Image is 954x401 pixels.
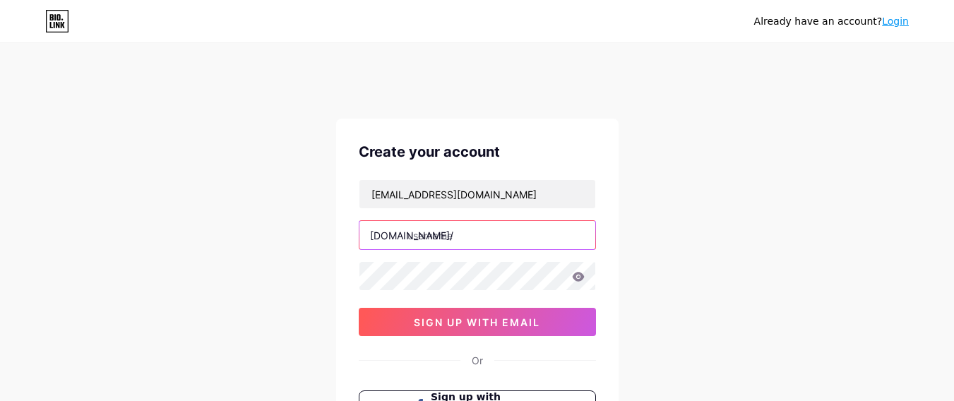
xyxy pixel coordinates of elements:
input: username [359,221,595,249]
div: Already have an account? [754,14,909,29]
button: sign up with email [359,308,596,336]
div: Or [472,353,483,368]
div: [DOMAIN_NAME]/ [370,228,453,243]
span: sign up with email [414,316,540,328]
input: Email [359,180,595,208]
div: Create your account [359,141,596,162]
a: Login [882,16,909,27]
